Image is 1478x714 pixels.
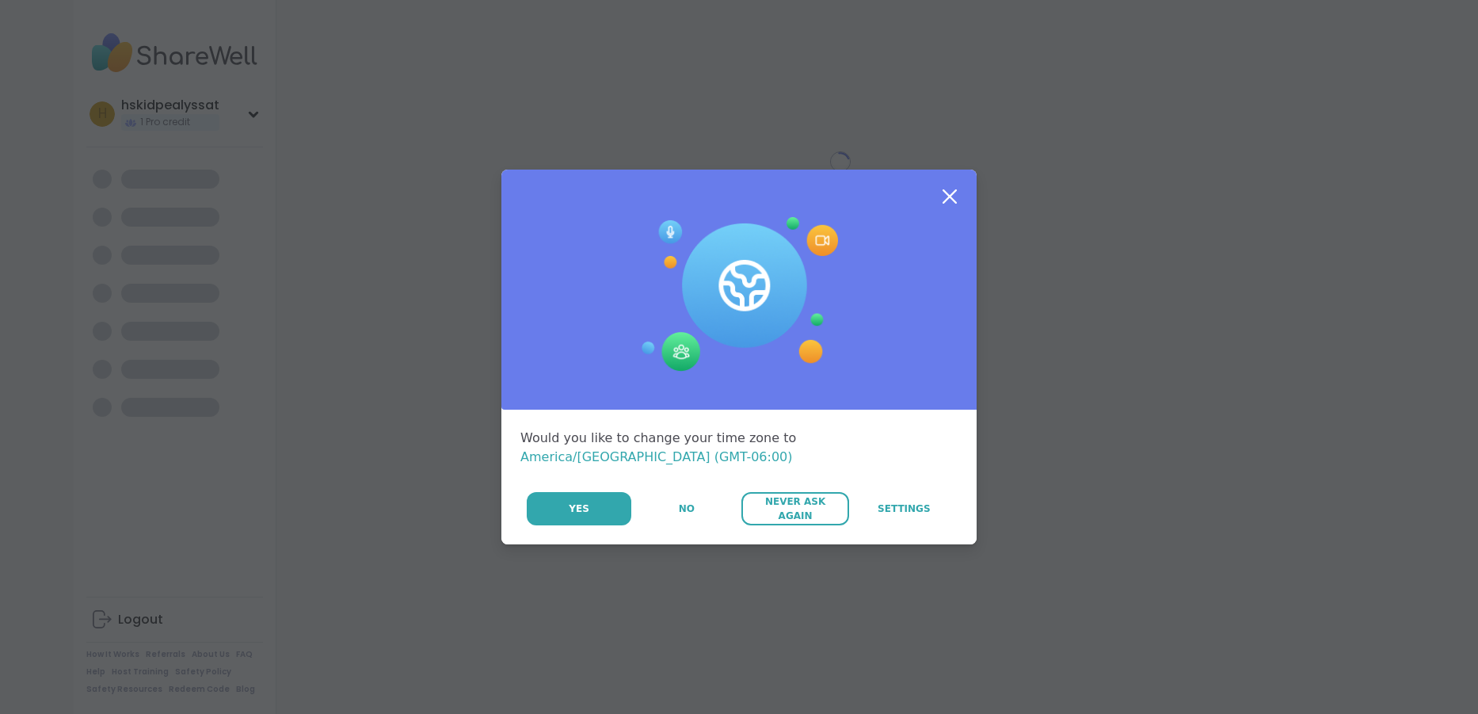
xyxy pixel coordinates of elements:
span: No [679,502,695,516]
span: America/[GEOGRAPHIC_DATA] (GMT-06:00) [520,449,793,464]
button: Never Ask Again [741,492,848,525]
span: Yes [569,502,589,516]
button: No [633,492,740,525]
span: Settings [878,502,931,516]
a: Settings [851,492,958,525]
div: Would you like to change your time zone to [520,429,958,467]
img: Session Experience [640,217,838,372]
span: Never Ask Again [749,494,840,523]
button: Yes [527,492,631,525]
